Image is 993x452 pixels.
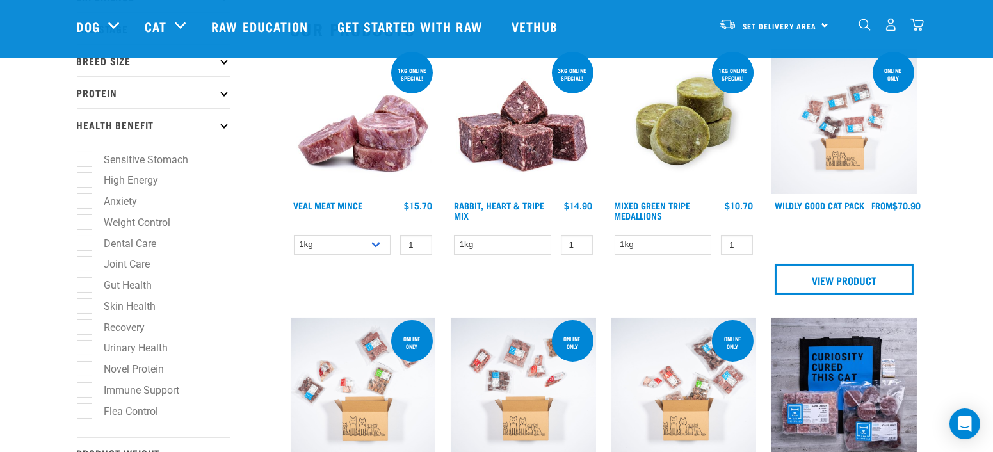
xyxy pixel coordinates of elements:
[77,108,230,140] p: Health Benefit
[84,193,143,209] label: Anxiety
[712,61,754,88] div: 1kg online special!
[721,235,753,255] input: 1
[294,203,363,207] a: Veal Meat Mince
[565,200,593,211] div: $14.90
[859,19,871,31] img: home-icon-1@2x.png
[775,264,914,295] a: View Product
[872,200,921,211] div: $70.90
[84,256,156,272] label: Joint Care
[561,235,593,255] input: 1
[84,236,162,252] label: Dental Care
[771,49,917,195] img: Cat 0 2sec
[725,200,753,211] div: $10.70
[552,329,593,356] div: Online Only
[145,17,166,36] a: Cat
[712,329,754,356] div: Online Only
[873,61,914,88] div: ONLINE ONLY
[775,203,864,207] a: Wildly Good Cat Pack
[884,18,898,31] img: user.png
[743,24,817,28] span: Set Delivery Area
[198,1,324,52] a: Raw Education
[611,49,757,195] img: Mixed Green Tripe
[84,214,176,230] label: Weight Control
[84,152,194,168] label: Sensitive Stomach
[84,172,164,188] label: High Energy
[400,235,432,255] input: 1
[84,403,164,419] label: Flea Control
[719,19,736,30] img: van-moving.png
[451,49,596,195] img: 1175 Rabbit Heart Tripe Mix 01
[84,340,174,356] label: Urinary Health
[404,200,432,211] div: $15.70
[499,1,574,52] a: Vethub
[84,382,185,398] label: Immune Support
[391,329,433,356] div: Online Only
[84,298,161,314] label: Skin Health
[84,277,157,293] label: Gut Health
[615,203,691,218] a: Mixed Green Tripe Medallions
[84,361,170,377] label: Novel Protein
[325,1,499,52] a: Get started with Raw
[910,18,924,31] img: home-icon@2x.png
[454,203,544,218] a: Rabbit, Heart & Tripe Mix
[77,44,230,76] p: Breed Size
[291,49,436,195] img: 1160 Veal Meat Mince Medallions 01
[391,61,433,88] div: 1kg online special!
[949,408,980,439] div: Open Intercom Messenger
[552,61,593,88] div: 3kg online special!
[77,17,100,36] a: Dog
[872,203,893,207] span: FROM
[84,319,150,335] label: Recovery
[77,76,230,108] p: Protein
